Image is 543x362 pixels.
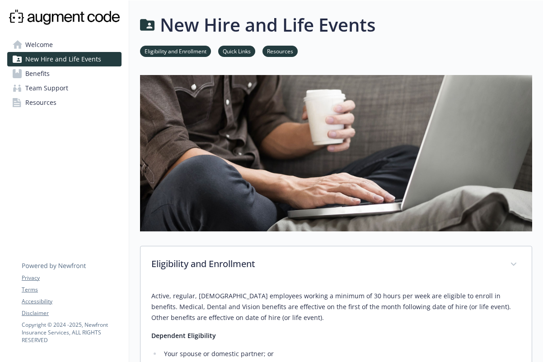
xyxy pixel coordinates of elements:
span: Team Support [25,81,68,95]
img: new hire page banner [140,75,532,231]
li: Your spouse or domestic partner; or [161,348,521,359]
a: Resources [7,95,122,110]
p: Eligibility and Enrollment [151,257,499,271]
span: Welcome [25,38,53,52]
div: Eligibility and Enrollment [140,246,532,283]
a: Privacy [22,274,121,282]
a: Quick Links [218,47,255,55]
p: Copyright © 2024 - 2025 , Newfront Insurance Services, ALL RIGHTS RESERVED [22,321,121,344]
strong: Dependent Eligibility [151,331,216,340]
span: New Hire and Life Events [25,52,101,66]
p: Active, regular, [DEMOGRAPHIC_DATA] employees working a minimum of 30 hours per week are eligible... [151,291,521,323]
a: Eligibility and Enrollment [140,47,211,55]
a: Terms [22,286,121,294]
span: Benefits [25,66,50,81]
a: Benefits [7,66,122,81]
h1: New Hire and Life Events [160,11,375,38]
a: Welcome [7,38,122,52]
a: Disclaimer [22,309,121,317]
a: New Hire and Life Events [7,52,122,66]
a: Resources [262,47,298,55]
a: Accessibility [22,297,121,306]
a: Team Support [7,81,122,95]
span: Resources [25,95,56,110]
